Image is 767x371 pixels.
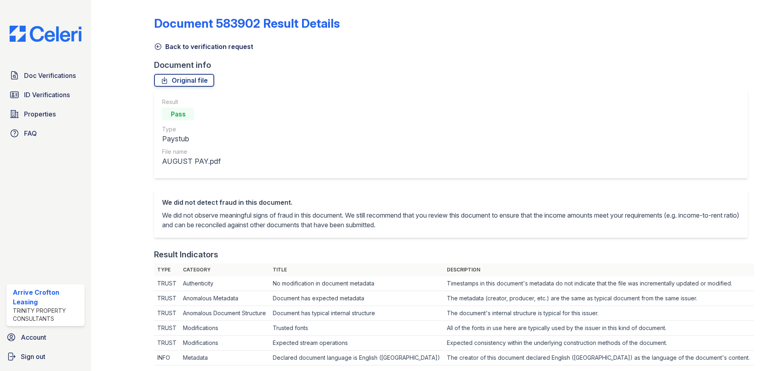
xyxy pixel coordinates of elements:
[270,276,444,291] td: No modification in document metadata
[154,263,180,276] th: Type
[162,210,740,230] p: We did not observe meaningful signs of fraud in this document. We still recommend that you review...
[180,263,270,276] th: Category
[24,128,37,138] span: FAQ
[162,148,221,156] div: File name
[180,276,270,291] td: Authenticity
[444,351,754,365] td: The creator of this document declared English ([GEOGRAPHIC_DATA]) as the language of the document...
[6,67,85,84] a: Doc Verifications
[154,336,180,351] td: TRUST
[180,306,270,321] td: Anomalous Document Structure
[180,336,270,351] td: Modifications
[270,291,444,306] td: Document has expected metadata
[154,276,180,291] td: TRUST
[13,287,81,307] div: Arrive Crofton Leasing
[154,351,180,365] td: INFO
[154,306,180,321] td: TRUST
[444,276,754,291] td: Timestamps in this document's metadata do not indicate that the file was incrementally updated or...
[270,321,444,336] td: Trusted fonts
[21,332,46,342] span: Account
[444,291,754,306] td: The metadata (creator, producer, etc.) are the same as typical document from the same issuer.
[162,156,221,167] div: AUGUST PAY.pdf
[154,291,180,306] td: TRUST
[13,307,81,323] div: Trinity Property Consultants
[21,352,45,361] span: Sign out
[444,306,754,321] td: The document's internal structure is typical for this issuer.
[154,59,754,71] div: Document info
[444,336,754,351] td: Expected consistency within the underlying construction methods of the document.
[180,351,270,365] td: Metadata
[3,349,88,365] a: Sign out
[180,321,270,336] td: Modifications
[6,87,85,103] a: ID Verifications
[444,263,754,276] th: Description
[6,106,85,122] a: Properties
[154,321,180,336] td: TRUST
[270,336,444,351] td: Expected stream operations
[3,26,88,42] img: CE_Logo_Blue-a8612792a0a2168367f1c8372b55b34899dd931a85d93a1a3d3e32e68fde9ad4.png
[162,108,194,120] div: Pass
[270,263,444,276] th: Title
[444,321,754,336] td: All of the fonts in use here are typically used by the issuer in this kind of document.
[24,90,70,100] span: ID Verifications
[162,125,221,133] div: Type
[162,198,740,207] div: We did not detect fraud in this document.
[3,329,88,345] a: Account
[6,125,85,141] a: FAQ
[162,133,221,145] div: Paystub
[270,306,444,321] td: Document has typical internal structure
[154,74,214,87] a: Original file
[154,16,340,31] a: Document 583902 Result Details
[24,71,76,80] span: Doc Verifications
[154,42,253,51] a: Back to verification request
[270,351,444,365] td: Declared document language is English ([GEOGRAPHIC_DATA])
[154,249,218,260] div: Result Indicators
[24,109,56,119] span: Properties
[162,98,221,106] div: Result
[180,291,270,306] td: Anomalous Metadata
